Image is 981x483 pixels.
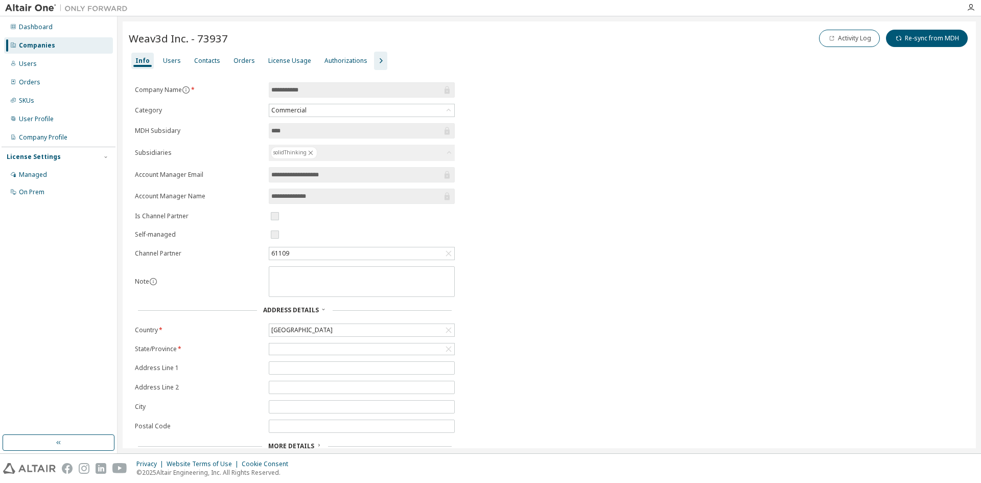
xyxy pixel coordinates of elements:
label: Self-managed [135,231,263,239]
button: information [149,278,157,286]
img: altair_logo.svg [3,463,56,474]
img: facebook.svg [62,463,73,474]
label: Country [135,326,263,334]
div: solidThinking [271,147,317,159]
div: Cookie Consent [242,460,294,468]
div: Commercial [270,105,308,116]
div: Orders [233,57,255,65]
p: © 2025 Altair Engineering, Inc. All Rights Reserved. [136,468,294,477]
label: Postal Code [135,422,263,430]
div: Info [135,57,150,65]
div: Authorizations [324,57,367,65]
label: Company Name [135,86,263,94]
label: Account Manager Email [135,171,263,179]
div: 61109 [270,248,291,259]
div: Website Terms of Use [167,460,242,468]
label: Subsidiaries [135,149,263,157]
div: License Settings [7,153,61,161]
label: Address Line 1 [135,364,263,372]
label: Account Manager Name [135,192,263,200]
label: Note [135,277,149,286]
div: User Profile [19,115,54,123]
div: solidThinking [269,145,455,161]
div: [GEOGRAPHIC_DATA] [270,325,334,336]
img: linkedin.svg [96,463,106,474]
label: City [135,403,263,411]
button: Activity Log [819,30,880,47]
div: Contacts [194,57,220,65]
div: [GEOGRAPHIC_DATA] [269,324,454,336]
label: MDH Subsidary [135,127,263,135]
div: License Usage [268,57,311,65]
div: Privacy [136,460,167,468]
img: instagram.svg [79,463,89,474]
div: SKUs [19,97,34,105]
img: Altair One [5,3,133,13]
label: Channel Partner [135,249,263,258]
span: Address Details [263,306,319,314]
div: Companies [19,41,55,50]
div: 61109 [269,247,454,260]
img: youtube.svg [112,463,127,474]
label: Category [135,106,263,114]
label: State/Province [135,345,263,353]
div: Commercial [269,104,454,117]
button: Re-sync from MDH [886,30,968,47]
div: Dashboard [19,23,53,31]
label: Is Channel Partner [135,212,263,220]
span: More Details [268,442,314,450]
div: Users [163,57,181,65]
div: Company Profile [19,133,67,142]
span: Weav3d Inc. - 73937 [129,31,228,45]
div: Orders [19,78,40,86]
div: On Prem [19,188,44,196]
div: Managed [19,171,47,179]
button: information [182,86,190,94]
label: Address Line 2 [135,383,263,392]
div: Users [19,60,37,68]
